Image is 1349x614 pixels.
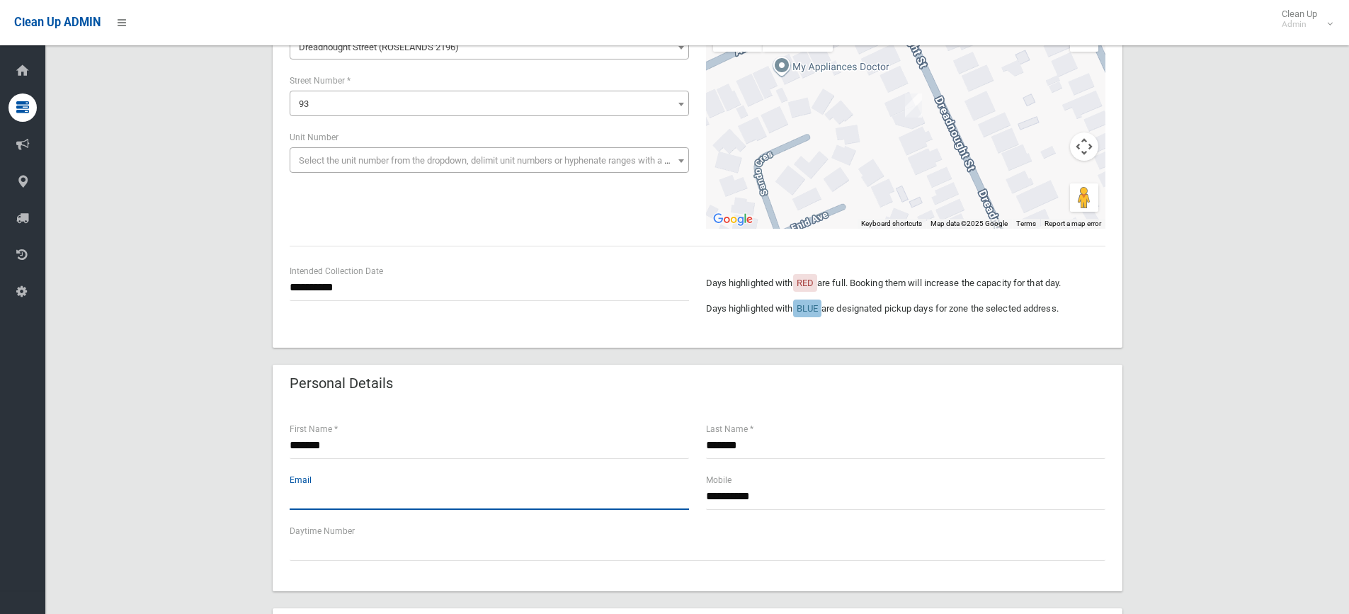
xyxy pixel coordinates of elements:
[710,210,756,229] img: Google
[290,91,689,116] span: 93
[706,275,1105,292] p: Days highlighted with are full. Booking them will increase the capacity for that day.
[1070,183,1098,212] button: Drag Pegman onto the map to open Street View
[293,94,685,114] span: 93
[710,210,756,229] a: Open this area in Google Maps (opens a new window)
[905,93,922,118] div: 93 Dreadnought Street, ROSELANDS NSW 2196
[1070,132,1098,161] button: Map camera controls
[1045,220,1101,227] a: Report a map error
[293,38,685,57] span: Dreadnought Street (ROSELANDS 2196)
[706,300,1105,317] p: Days highlighted with are designated pickup days for zone the selected address.
[861,219,922,229] button: Keyboard shortcuts
[299,155,695,166] span: Select the unit number from the dropdown, delimit unit numbers or hyphenate ranges with a comma
[797,303,818,314] span: BLUE
[299,98,309,109] span: 93
[290,34,689,59] span: Dreadnought Street (ROSELANDS 2196)
[1016,220,1036,227] a: Terms
[797,278,814,288] span: RED
[14,16,101,29] span: Clean Up ADMIN
[1282,19,1317,30] small: Admin
[273,370,410,397] header: Personal Details
[1275,8,1331,30] span: Clean Up
[930,220,1008,227] span: Map data ©2025 Google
